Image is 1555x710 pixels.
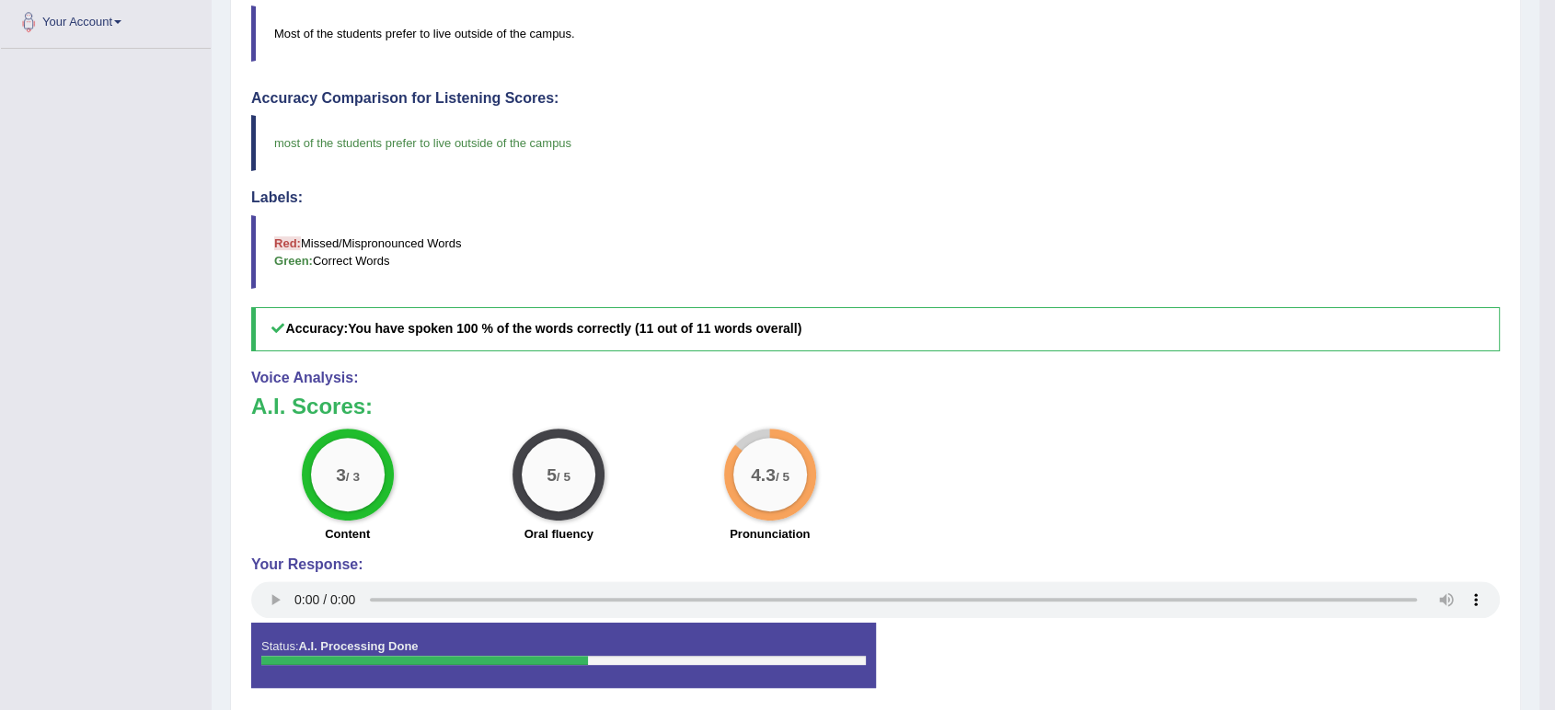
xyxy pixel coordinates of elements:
[251,90,1500,107] h4: Accuracy Comparison for Listening Scores:
[346,469,360,483] small: / 3
[751,464,776,484] big: 4.3
[336,464,346,484] big: 3
[251,6,1500,62] blockquote: Most of the students prefer to live outside of the campus.
[730,525,810,543] label: Pronunciation
[251,556,1500,573] h4: Your Response:
[557,469,570,483] small: / 5
[325,525,370,543] label: Content
[251,370,1500,386] h4: Voice Analysis:
[547,464,557,484] big: 5
[251,394,373,418] b: A.I. Scores:
[274,254,313,268] b: Green:
[348,321,801,336] b: You have spoken 100 % of the words correctly (11 out of 11 words overall)
[251,307,1500,350] h5: Accuracy:
[274,136,571,150] span: most of the students prefer to live outside of the campus
[251,189,1500,206] h4: Labels:
[251,623,876,687] div: Status:
[524,525,593,543] label: Oral fluency
[274,236,301,250] b: Red:
[298,639,418,653] strong: A.I. Processing Done
[776,469,789,483] small: / 5
[251,215,1500,289] blockquote: Missed/Mispronounced Words Correct Words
